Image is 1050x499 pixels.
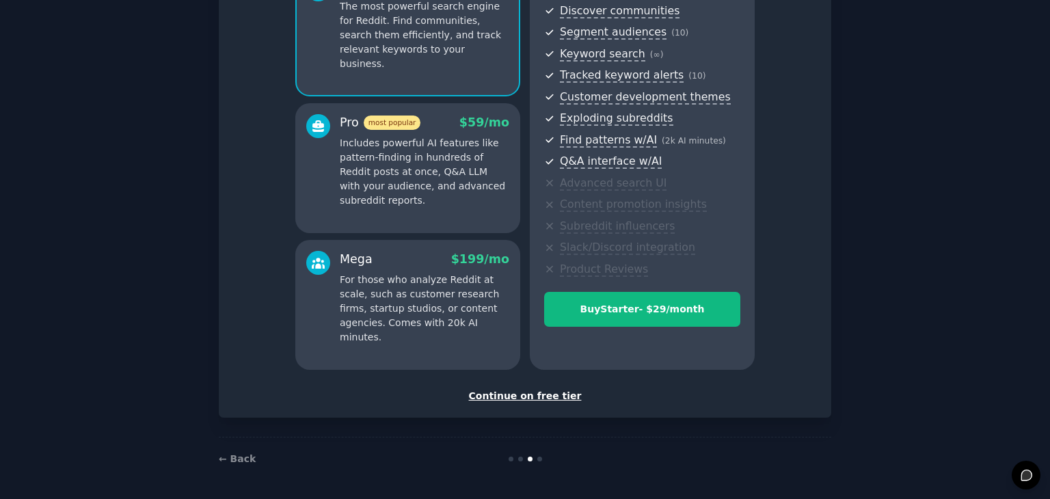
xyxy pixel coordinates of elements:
p: Includes powerful AI features like pattern-finding in hundreds of Reddit posts at once, Q&A LLM w... [340,136,509,208]
span: Product Reviews [560,262,648,277]
span: Tracked keyword alerts [560,68,684,83]
button: BuyStarter- $29/month [544,292,740,327]
span: most popular [364,116,421,130]
span: Slack/Discord integration [560,241,695,255]
span: Q&A interface w/AI [560,154,662,169]
span: Discover communities [560,4,679,18]
span: ( 10 ) [671,28,688,38]
div: Pro [340,114,420,131]
span: Customer development themes [560,90,731,105]
span: Exploding subreddits [560,111,673,126]
span: $ 199 /mo [451,252,509,266]
span: ( ∞ ) [650,50,664,59]
span: Advanced search UI [560,176,667,191]
span: Content promotion insights [560,198,707,212]
span: Segment audiences [560,25,667,40]
span: Keyword search [560,47,645,62]
div: Continue on free tier [233,389,817,403]
span: ( 10 ) [688,71,705,81]
a: ← Back [219,453,256,464]
div: Buy Starter - $ 29 /month [545,302,740,316]
span: Find patterns w/AI [560,133,657,148]
span: ( 2k AI minutes ) [662,136,726,146]
span: Subreddit influencers [560,219,675,234]
span: $ 59 /mo [459,116,509,129]
div: Mega [340,251,373,268]
p: For those who analyze Reddit at scale, such as customer research firms, startup studios, or conte... [340,273,509,345]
